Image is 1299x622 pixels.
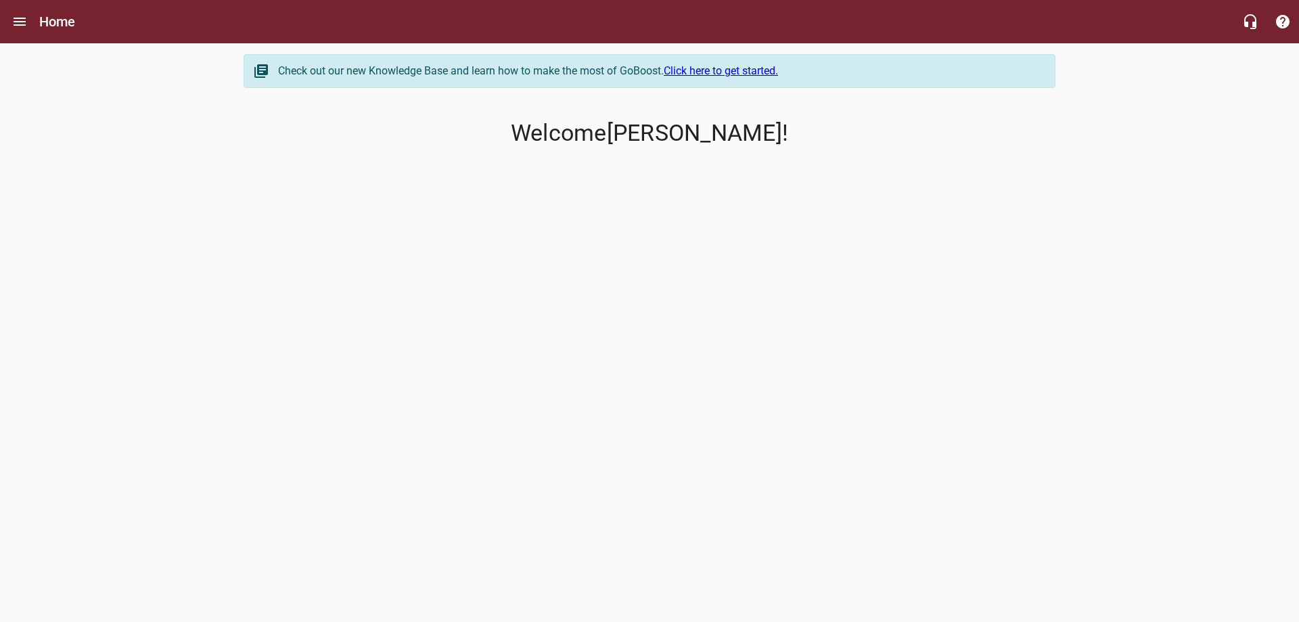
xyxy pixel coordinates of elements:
p: Welcome [PERSON_NAME] ! [244,120,1055,147]
a: Click here to get started. [664,64,778,77]
div: Check out our new Knowledge Base and learn how to make the most of GoBoost. [278,63,1041,79]
h6: Home [39,11,76,32]
button: Open drawer [3,5,36,38]
button: Live Chat [1234,5,1267,38]
button: Support Portal [1267,5,1299,38]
